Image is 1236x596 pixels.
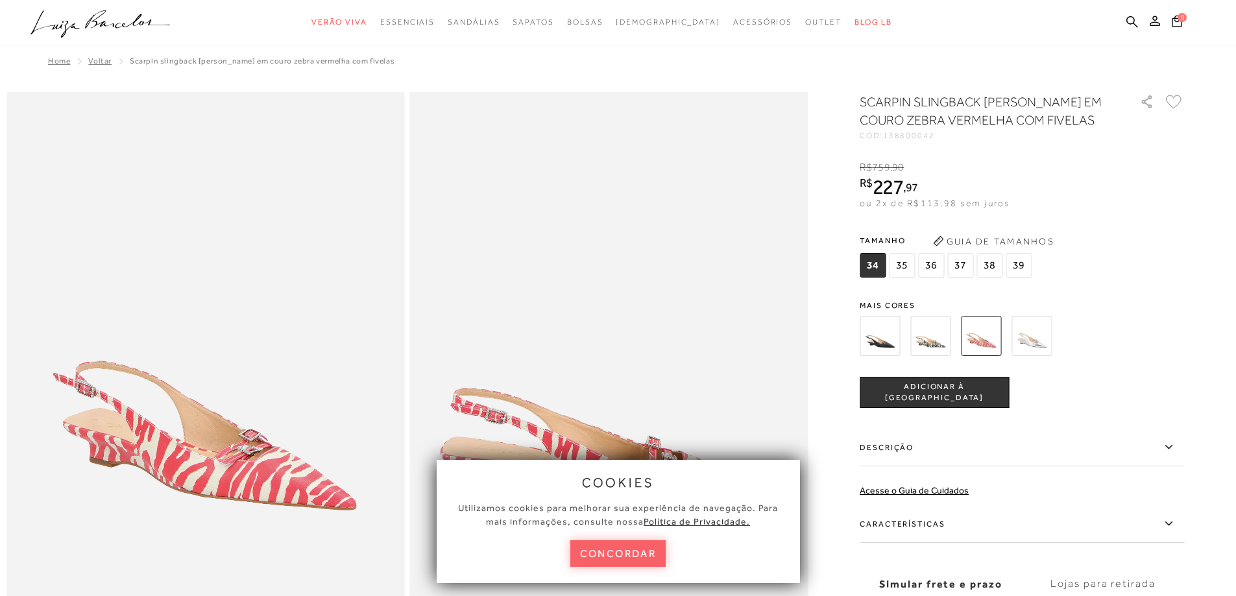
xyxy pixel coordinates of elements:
a: Política de Privacidade. [644,516,750,527]
span: Acessórios [733,18,792,27]
i: , [903,182,918,193]
span: Mais cores [860,302,1184,309]
span: Sandálias [448,18,500,27]
a: noSubCategoriesText [448,10,500,34]
span: 90 [892,161,904,173]
span: 0 [1178,13,1187,22]
a: noSubCategoriesText [733,10,792,34]
label: Características [860,505,1184,543]
span: 37 [947,253,973,278]
h1: SCARPIN SLINGBACK [PERSON_NAME] EM COURO ZEBRA VERMELHA COM FIVELAS [860,93,1103,129]
button: Guia de Tamanhos [928,231,1058,252]
span: 34 [860,253,886,278]
span: 759 [872,161,890,173]
img: SCARPIN SLINGBACK ANABELA EM COURO ZEBRA VERMELHA COM FIVELAS [961,316,1001,356]
span: 35 [889,253,915,278]
span: Tamanho [860,231,1035,250]
span: SCARPIN SLINGBACK [PERSON_NAME] EM COURO ZEBRA VERMELHA COM FIVELAS [130,56,394,66]
a: noSubCategoriesText [380,10,435,34]
i: R$ [860,161,872,173]
span: 36 [918,253,944,278]
img: SCARPIN SLINGBACK ANABELA EM METALIZADO PRATA COM FIVELAS [1012,316,1052,356]
div: CÓD: [860,132,1119,139]
i: R$ [860,177,873,189]
span: 38 [976,253,1002,278]
button: concordar [570,540,666,567]
label: Descrição [860,429,1184,466]
a: noSubCategoriesText [567,10,603,34]
a: noSubCategoriesText [513,10,553,34]
button: ADICIONAR À [GEOGRAPHIC_DATA] [860,377,1009,408]
a: Voltar [88,56,112,66]
img: SCARPIN SLINGBACK ANABELA EM COURO PRETO COM FIVELAS [860,316,900,356]
span: 97 [906,180,918,194]
span: Bolsas [567,18,603,27]
img: SCARPIN SLINGBACK ANABELA EM COURO ZEBRA PRETO COM FIVELAS [910,316,951,356]
span: Essenciais [380,18,435,27]
a: noSubCategoriesText [616,10,720,34]
span: ou 2x de R$113,98 sem juros [860,198,1010,208]
span: Outlet [805,18,842,27]
span: cookies [582,475,655,490]
span: Sapatos [513,18,553,27]
a: Acesse o Guia de Cuidados [860,485,969,495]
a: BLOG LB [854,10,892,34]
span: 39 [1006,253,1032,278]
a: noSubCategoriesText [805,10,842,34]
span: 138800042 [883,131,935,140]
span: 227 [873,175,903,198]
button: 0 [1168,14,1186,32]
a: Home [48,56,70,66]
span: ADICIONAR À [GEOGRAPHIC_DATA] [860,381,1008,404]
i: , [890,161,904,173]
span: BLOG LB [854,18,892,27]
span: Utilizamos cookies para melhorar sua experiência de navegação. Para mais informações, consulte nossa [458,503,778,527]
span: Verão Viva [311,18,367,27]
span: [DEMOGRAPHIC_DATA] [616,18,720,27]
a: noSubCategoriesText [311,10,367,34]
